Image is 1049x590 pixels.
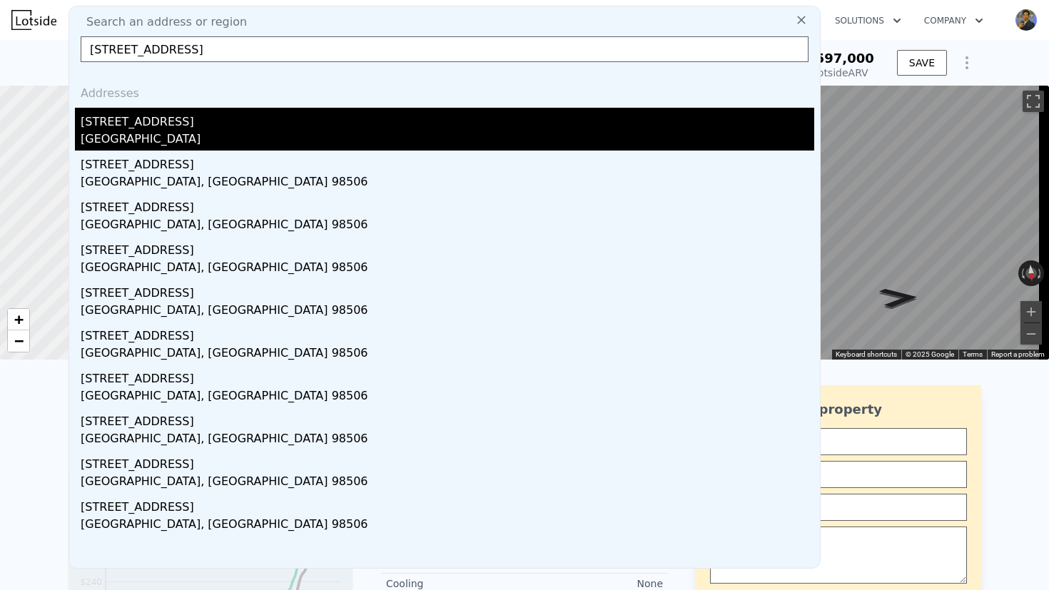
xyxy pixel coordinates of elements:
[81,216,814,236] div: [GEOGRAPHIC_DATA], [GEOGRAPHIC_DATA] 98506
[81,516,814,536] div: [GEOGRAPHIC_DATA], [GEOGRAPHIC_DATA] 98506
[81,407,814,430] div: [STREET_ADDRESS]
[963,350,983,358] a: Terms (opens in new tab)
[991,350,1045,358] a: Report a problem
[81,131,814,151] div: [GEOGRAPHIC_DATA]
[1020,301,1042,322] button: Zoom in
[710,461,967,488] input: Email
[11,10,56,30] img: Lotside
[80,577,102,587] tspan: $240
[81,236,814,259] div: [STREET_ADDRESS]
[710,428,967,455] input: Name
[653,86,1049,360] div: Map
[81,365,814,387] div: [STREET_ADDRESS]
[1037,260,1045,286] button: Rotate clockwise
[824,8,913,34] button: Solutions
[81,279,814,302] div: [STREET_ADDRESS]
[81,151,814,173] div: [STREET_ADDRESS]
[81,473,814,493] div: [GEOGRAPHIC_DATA], [GEOGRAPHIC_DATA] 98506
[1020,323,1042,345] button: Zoom out
[81,322,814,345] div: [STREET_ADDRESS]
[1025,260,1038,286] button: Reset the view
[906,350,954,358] span: © 2025 Google
[81,493,814,516] div: [STREET_ADDRESS]
[14,332,24,350] span: −
[81,430,814,450] div: [GEOGRAPHIC_DATA], [GEOGRAPHIC_DATA] 98506
[68,405,353,431] div: No sales history record for this property.
[81,450,814,473] div: [STREET_ADDRESS]
[953,49,981,77] button: Show Options
[80,559,102,569] tspan: $275
[81,345,814,365] div: [GEOGRAPHIC_DATA], [GEOGRAPHIC_DATA] 98506
[653,86,1049,360] div: Street View
[75,73,814,108] div: Addresses
[1018,260,1026,286] button: Rotate counterclockwise
[897,50,947,76] button: SAVE
[68,391,353,405] div: LISTING & SALE HISTORY
[8,330,29,352] a: Zoom out
[863,283,936,312] path: Go West, 27th Ct NE
[75,14,247,31] span: Search an address or region
[1023,91,1044,112] button: Toggle fullscreen view
[913,8,995,34] button: Company
[68,51,412,71] div: [STREET_ADDRESS] , [GEOGRAPHIC_DATA] , WA 98506
[81,173,814,193] div: [GEOGRAPHIC_DATA], [GEOGRAPHIC_DATA] 98506
[710,494,967,521] input: Phone
[81,193,814,216] div: [STREET_ADDRESS]
[836,350,897,360] button: Keyboard shortcuts
[806,66,874,80] div: Lotside ARV
[710,400,967,419] div: Ask about this property
[14,310,24,328] span: +
[81,108,814,131] div: [STREET_ADDRESS]
[806,51,874,66] span: $597,000
[81,36,809,62] input: Enter an address, city, region, neighborhood or zip code
[8,309,29,330] a: Zoom in
[81,302,814,322] div: [GEOGRAPHIC_DATA], [GEOGRAPHIC_DATA] 98506
[1015,9,1038,31] img: avatar
[81,259,814,279] div: [GEOGRAPHIC_DATA], [GEOGRAPHIC_DATA] 98506
[81,387,814,407] div: [GEOGRAPHIC_DATA], [GEOGRAPHIC_DATA] 98506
